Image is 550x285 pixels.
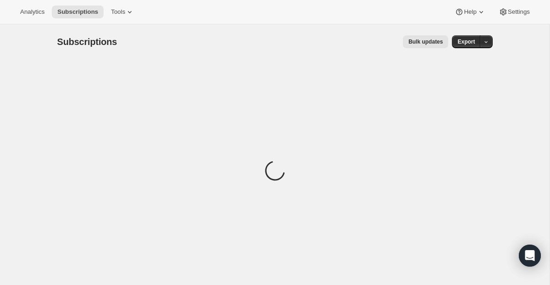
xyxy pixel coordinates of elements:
span: Bulk updates [408,38,443,45]
span: Export [457,38,475,45]
button: Tools [105,6,140,18]
button: Settings [493,6,535,18]
span: Settings [508,8,530,16]
span: Analytics [20,8,44,16]
button: Subscriptions [52,6,104,18]
button: Analytics [15,6,50,18]
span: Help [464,8,476,16]
button: Export [452,35,480,48]
span: Tools [111,8,125,16]
button: Bulk updates [403,35,448,48]
span: Subscriptions [57,8,98,16]
button: Help [449,6,491,18]
span: Subscriptions [57,37,117,47]
div: Open Intercom Messenger [519,245,541,267]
